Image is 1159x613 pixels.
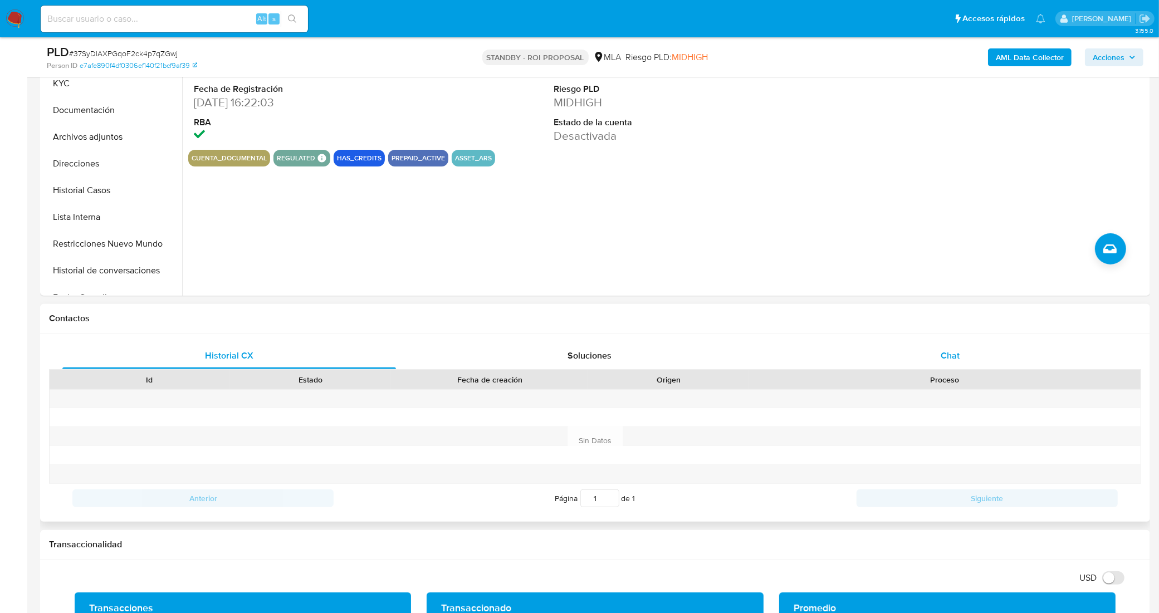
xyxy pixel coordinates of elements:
[43,257,182,284] button: Historial de conversaciones
[399,374,580,385] div: Fecha de creación
[962,13,1025,24] span: Accesos rápidos
[277,156,315,160] button: regulated
[757,374,1133,385] div: Proceso
[281,11,304,27] button: search-icon
[593,51,622,63] div: MLA
[43,177,182,204] button: Historial Casos
[554,95,783,110] dd: MIDHIGH
[194,83,423,95] dt: Fecha de Registración
[672,51,708,63] span: MIDHIGH
[47,61,77,71] b: Person ID
[80,61,197,71] a: e7afe890f4df0306ef140f21bcf9af39
[596,374,741,385] div: Origen
[337,156,382,160] button: has_credits
[43,204,182,231] button: Lista Interna
[988,48,1072,66] button: AML Data Collector
[857,489,1118,507] button: Siguiente
[238,374,383,385] div: Estado
[43,70,182,97] button: KYC
[1072,13,1135,24] p: leandro.caroprese@mercadolibre.com
[392,156,445,160] button: prepaid_active
[69,48,178,59] span: # 37SyDlAXPGqoF2ck4p7qZGwj
[257,13,266,24] span: Alt
[941,349,960,362] span: Chat
[554,116,783,129] dt: Estado de la cuenta
[49,313,1141,324] h1: Contactos
[1036,14,1045,23] a: Notificaciones
[1085,48,1143,66] button: Acciones
[43,284,182,311] button: Fecha Compliant
[194,95,423,110] dd: [DATE] 16:22:03
[43,97,182,124] button: Documentación
[43,124,182,150] button: Archivos adjuntos
[1135,26,1153,35] span: 3.155.0
[47,43,69,61] b: PLD
[554,128,783,144] dd: Desactivada
[272,13,276,24] span: s
[43,150,182,177] button: Direcciones
[568,349,612,362] span: Soluciones
[192,156,267,160] button: cuenta_documental
[41,12,308,26] input: Buscar usuario o caso...
[43,231,182,257] button: Restricciones Nuevo Mundo
[455,156,492,160] button: asset_ars
[555,489,635,507] span: Página de
[194,116,423,129] dt: RBA
[77,374,222,385] div: Id
[1093,48,1124,66] span: Acciones
[205,349,253,362] span: Historial CX
[626,51,708,63] span: Riesgo PLD:
[482,50,589,65] p: STANDBY - ROI PROPOSAL
[1139,13,1151,24] a: Salir
[996,48,1064,66] b: AML Data Collector
[72,489,334,507] button: Anterior
[49,539,1141,550] h1: Transaccionalidad
[633,493,635,504] span: 1
[554,83,783,95] dt: Riesgo PLD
